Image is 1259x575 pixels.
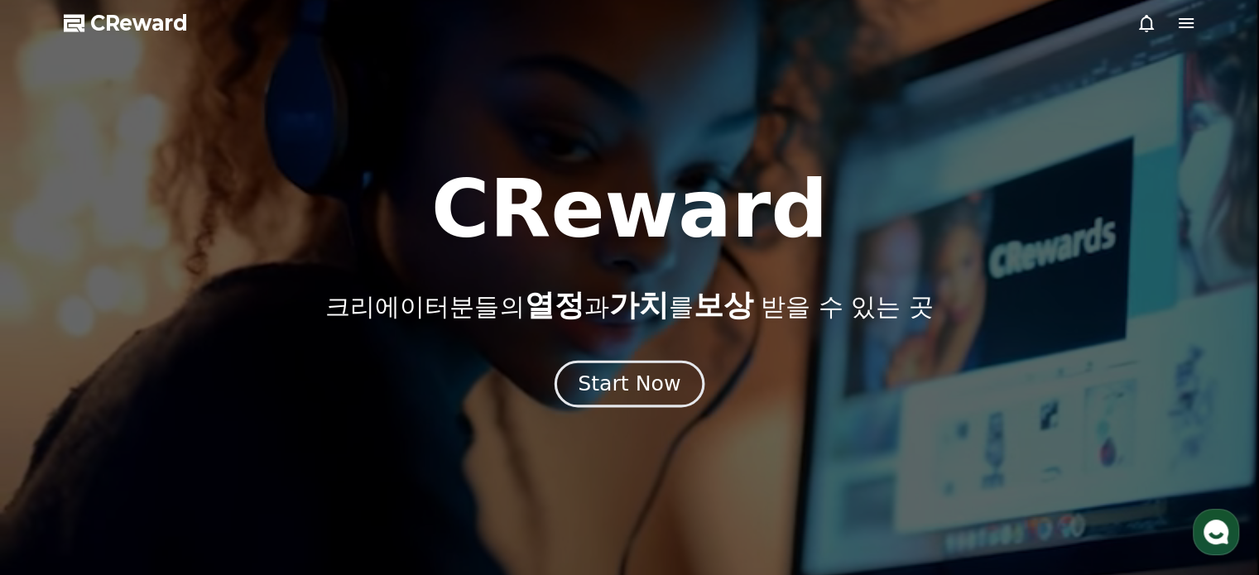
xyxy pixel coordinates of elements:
[325,289,933,322] p: 크리에이터분들의 과 를 받을 수 있는 곳
[555,360,704,407] button: Start Now
[608,288,668,322] span: 가치
[52,462,62,476] span: 홈
[558,378,701,394] a: Start Now
[151,463,171,477] span: 대화
[90,10,188,36] span: CReward
[5,438,109,479] a: 홈
[109,438,214,479] a: 대화
[64,10,188,36] a: CReward
[256,462,276,476] span: 설정
[214,438,318,479] a: 설정
[693,288,752,322] span: 보상
[524,288,584,322] span: 열정
[578,370,680,398] div: Start Now
[431,170,828,249] h1: CReward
